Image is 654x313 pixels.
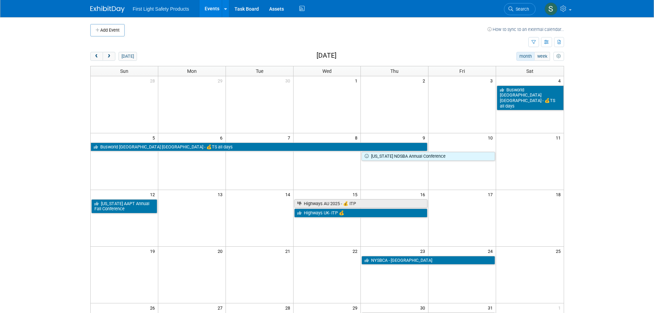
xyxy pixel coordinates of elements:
a: How to sync to an external calendar... [487,27,564,32]
span: Mon [187,68,197,74]
a: Busworld [GEOGRAPHIC_DATA] [GEOGRAPHIC_DATA] - 💰TS all days [91,143,428,152]
button: week [534,52,550,61]
a: NYSBCA - [GEOGRAPHIC_DATA] [362,256,495,265]
span: Sat [526,68,533,74]
span: 22 [352,247,360,255]
span: 30 [420,303,428,312]
button: next [103,52,115,61]
span: 26 [149,303,158,312]
span: 28 [149,76,158,85]
button: Add Event [90,24,125,36]
a: Highways UK- ITP 💰 [294,209,428,217]
span: 17 [487,190,496,199]
span: 1 [354,76,360,85]
button: myCustomButton [553,52,564,61]
img: ExhibitDay [90,6,125,13]
a: [US_STATE] NDSBA Annual Conference [362,152,495,161]
span: 14 [285,190,293,199]
span: 6 [219,133,226,142]
span: 24 [487,247,496,255]
span: 8 [354,133,360,142]
span: 5 [152,133,158,142]
img: Steph Willemsen [544,2,558,15]
span: 11 [555,133,564,142]
span: 1 [558,303,564,312]
span: Tue [256,68,263,74]
span: 15 [352,190,360,199]
span: Fri [459,68,465,74]
span: 2 [422,76,428,85]
button: [DATE] [118,52,137,61]
span: 7 [287,133,293,142]
span: 16 [420,190,428,199]
span: 10 [487,133,496,142]
span: Thu [390,68,399,74]
span: 31 [487,303,496,312]
span: 19 [149,247,158,255]
span: Sun [120,68,128,74]
a: Highways AU 2025 - 💰 ITP [294,199,428,208]
span: 20 [217,247,226,255]
button: month [516,52,535,61]
span: 28 [285,303,293,312]
a: [US_STATE] AAPT Annual Fall Conference [91,199,157,213]
h2: [DATE] [317,52,336,59]
button: prev [90,52,103,61]
span: 18 [555,190,564,199]
span: 21 [285,247,293,255]
span: 29 [217,76,226,85]
span: 12 [149,190,158,199]
span: 29 [352,303,360,312]
i: Personalize Calendar [557,54,561,59]
span: 23 [420,247,428,255]
a: Busworld [GEOGRAPHIC_DATA] [GEOGRAPHIC_DATA] - 💰TS all days [497,86,563,111]
span: 25 [555,247,564,255]
span: 3 [490,76,496,85]
span: First Light Safety Products [133,6,189,12]
span: 30 [285,76,293,85]
span: 4 [558,76,564,85]
span: 27 [217,303,226,312]
span: Wed [322,68,332,74]
span: Search [513,7,529,12]
span: 9 [422,133,428,142]
a: Search [504,3,536,15]
span: 13 [217,190,226,199]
